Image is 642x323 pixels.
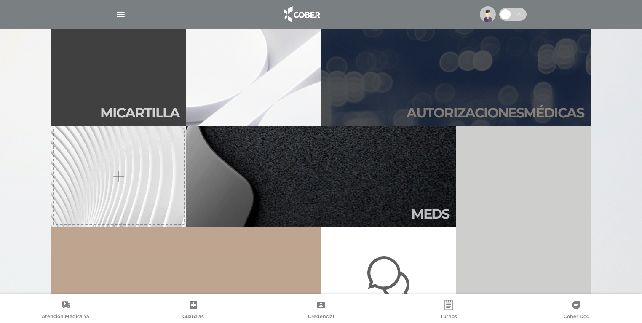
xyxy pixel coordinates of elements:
a: Turnos [385,300,513,321]
span: Atención Médica Ya [42,313,89,321]
h2: Meds [411,206,449,222]
span: Guardias [182,313,204,321]
h2: Mi car tilla [100,105,179,121]
h2: Autori zaciones médicas [407,105,584,121]
a: Autorizacionesmédicas [321,25,591,126]
a: Atención Médica Ya [2,300,129,321]
span: Cober Doc [564,313,589,321]
a: Guardias [129,300,257,321]
a: Credencial [257,300,385,321]
span: Credencial [308,313,334,321]
a: Meds [186,126,456,227]
img: logo_cober_home-white.png [279,4,324,24]
a: Micartilla [51,25,186,126]
img: Cober_menu-lines-white.svg [115,9,126,20]
img: profile-placeholder.svg [480,6,496,22]
a: Cober Doc [513,300,640,321]
span: Turnos [440,313,457,321]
